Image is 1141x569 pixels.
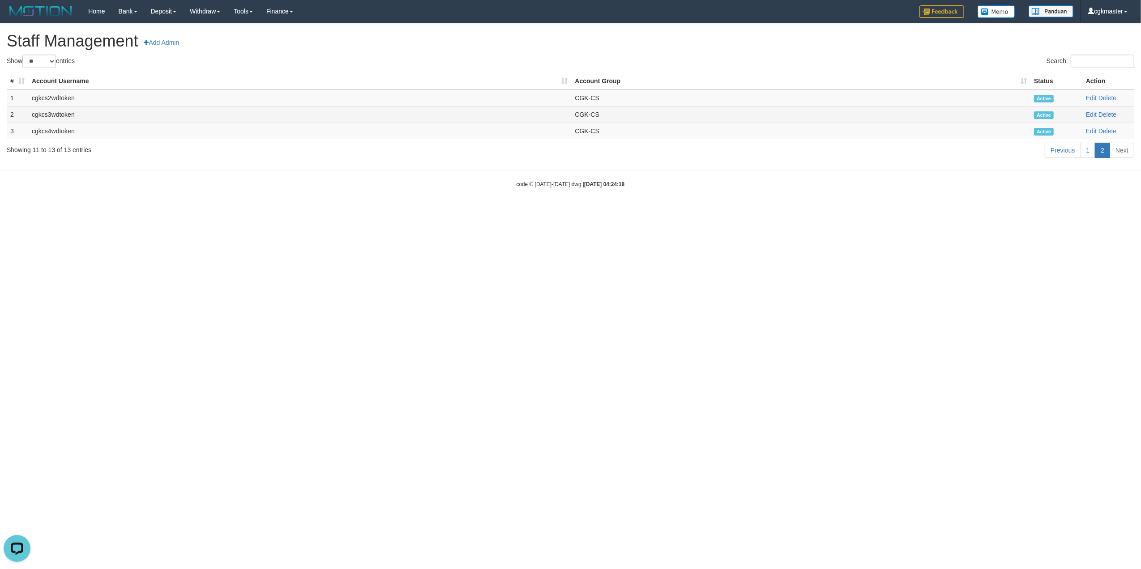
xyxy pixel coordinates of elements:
[28,123,571,139] td: cgkcs4wdtoken
[919,5,964,18] img: Feedback.jpg
[7,73,28,89] th: #: activate to sort column ascending
[1029,5,1073,17] img: panduan.png
[28,89,571,106] td: cgkcs2wdtoken
[571,106,1030,123] td: CGK-CS
[571,73,1030,89] th: Account Group: activate to sort column ascending
[1098,111,1116,118] a: Delete
[571,89,1030,106] td: CGK-CS
[4,4,30,30] button: Open LiveChat chat widget
[584,181,624,187] strong: [DATE] 04:24:18
[1034,95,1054,102] span: Active
[7,123,28,139] td: 3
[1082,73,1134,89] th: Action
[978,5,1015,18] img: Button%20Memo.svg
[7,142,469,154] div: Showing 11 to 13 of 13 entries
[1098,127,1116,135] a: Delete
[1034,128,1054,136] span: Active
[571,123,1030,139] td: CGK-CS
[1034,111,1054,119] span: Active
[7,89,28,106] td: 1
[1086,94,1097,102] a: Edit
[7,32,1134,50] h1: Staff Management
[1098,94,1116,102] a: Delete
[28,106,571,123] td: cgkcs3wdtoken
[1086,111,1097,118] a: Edit
[1047,55,1134,68] label: Search:
[28,73,571,89] th: Account Username: activate to sort column ascending
[1030,73,1082,89] th: Status
[1110,143,1134,158] a: Next
[138,35,185,50] a: Add Admin
[1071,55,1134,68] input: Search:
[7,55,75,68] label: Show entries
[1045,143,1081,158] a: Previous
[1095,143,1110,158] a: 2
[7,106,28,123] td: 2
[22,55,56,68] select: Showentries
[517,181,625,187] small: code © [DATE]-[DATE] dwg |
[7,4,75,18] img: MOTION_logo.png
[1081,143,1096,158] a: 1
[1086,127,1097,135] a: Edit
